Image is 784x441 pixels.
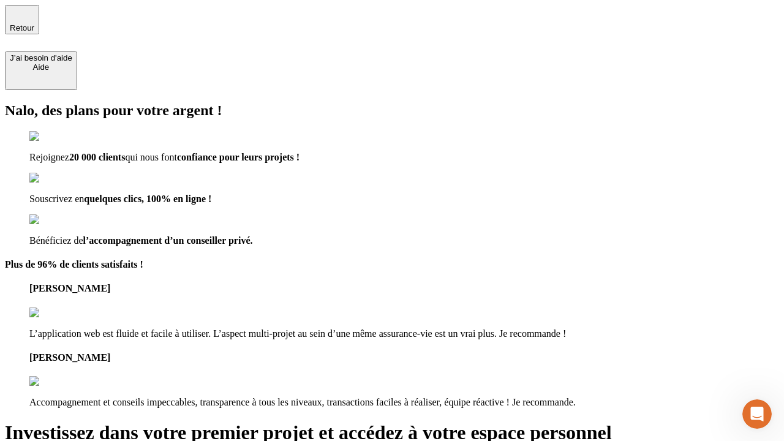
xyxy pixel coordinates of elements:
span: Bénéficiez de [29,235,83,246]
img: checkmark [29,214,82,225]
h4: [PERSON_NAME] [29,283,779,294]
iframe: Intercom live chat [742,399,772,429]
span: l’accompagnement d’un conseiller privé. [83,235,253,246]
img: reviews stars [29,376,90,387]
span: Rejoignez [29,152,69,162]
span: Retour [10,23,34,32]
img: checkmark [29,131,82,142]
div: J’ai besoin d'aide [10,53,72,62]
div: Aide [10,62,72,72]
h2: Nalo, des plans pour votre argent ! [5,102,779,119]
img: reviews stars [29,307,90,318]
span: confiance pour leurs projets ! [177,152,300,162]
img: checkmark [29,173,82,184]
button: J’ai besoin d'aideAide [5,51,77,90]
button: Retour [5,5,39,34]
p: Accompagnement et conseils impeccables, transparence à tous les niveaux, transactions faciles à r... [29,397,779,408]
p: L’application web est fluide et facile à utiliser. L’aspect multi-projet au sein d’une même assur... [29,328,779,339]
h4: Plus de 96% de clients satisfaits ! [5,259,779,270]
span: qui nous font [125,152,176,162]
span: quelques clics, 100% en ligne ! [84,194,211,204]
span: Souscrivez en [29,194,84,204]
span: 20 000 clients [69,152,126,162]
h4: [PERSON_NAME] [29,352,779,363]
